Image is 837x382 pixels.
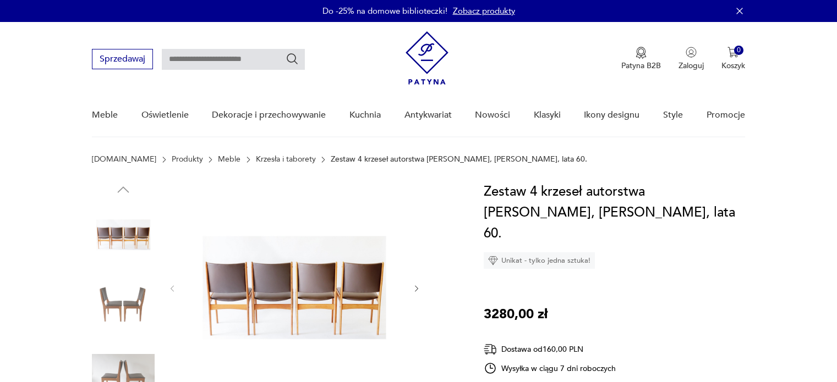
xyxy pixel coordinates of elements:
p: Zestaw 4 krzeseł autorstwa [PERSON_NAME], [PERSON_NAME], lata 60. [331,155,587,164]
button: Sprzedawaj [92,49,153,69]
a: Ikona medaluPatyna B2B [621,47,661,71]
a: Antykwariat [404,94,452,136]
h1: Zestaw 4 krzeseł autorstwa [PERSON_NAME], [PERSON_NAME], lata 60. [484,181,745,244]
p: Zaloguj [679,60,704,71]
a: Sprzedawaj [92,56,153,64]
button: Patyna B2B [621,47,661,71]
p: 3280,00 zł [484,304,548,325]
div: Wysyłka w ciągu 7 dni roboczych [484,362,616,375]
img: Ikona medalu [636,47,647,59]
a: Klasyki [534,94,561,136]
a: Meble [92,94,118,136]
img: Zdjęcie produktu Zestaw 4 krzeseł autorstwa Johannesa Andersena, Dania, lata 60. [92,203,155,266]
a: Meble [218,155,240,164]
p: Patyna B2B [621,60,661,71]
a: Oświetlenie [141,94,189,136]
img: Ikona koszyka [727,47,738,58]
a: Krzesła i taborety [256,155,316,164]
a: Nowości [475,94,510,136]
p: Koszyk [721,60,745,71]
div: 0 [734,46,743,55]
a: Kuchnia [349,94,381,136]
a: Produkty [172,155,203,164]
div: Dostawa od 160,00 PLN [484,342,616,356]
img: Zdjęcie produktu Zestaw 4 krzeseł autorstwa Johannesa Andersena, Dania, lata 60. [92,274,155,336]
img: Ikona dostawy [484,342,497,356]
button: Zaloguj [679,47,704,71]
a: [DOMAIN_NAME] [92,155,156,164]
button: Szukaj [286,52,299,65]
a: Zobacz produkty [453,5,515,16]
img: Patyna - sklep z meblami i dekoracjami vintage [406,31,448,85]
p: Do -25% na domowe biblioteczki! [322,5,447,16]
a: Dekoracje i przechowywanie [212,94,326,136]
div: Unikat - tylko jedna sztuka! [484,252,595,269]
img: Ikona diamentu [488,256,498,265]
button: 0Koszyk [721,47,745,71]
a: Promocje [707,94,745,136]
a: Style [663,94,683,136]
img: Ikonka użytkownika [686,47,697,58]
a: Ikony designu [584,94,639,136]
